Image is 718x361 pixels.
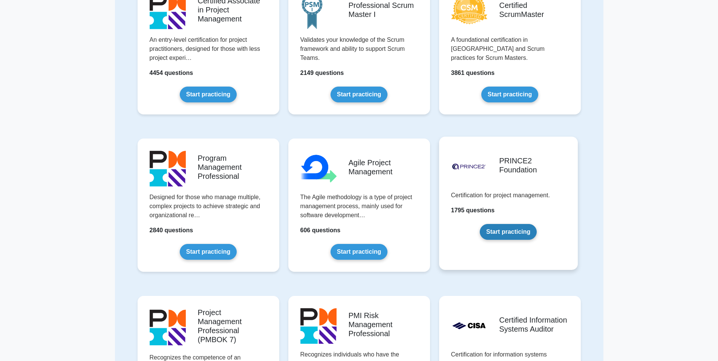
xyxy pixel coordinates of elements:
a: Start practicing [331,244,387,260]
a: Start practicing [481,87,538,102]
a: Start practicing [180,87,237,102]
a: Start practicing [331,87,387,102]
a: Start practicing [480,224,537,240]
a: Start practicing [180,244,237,260]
